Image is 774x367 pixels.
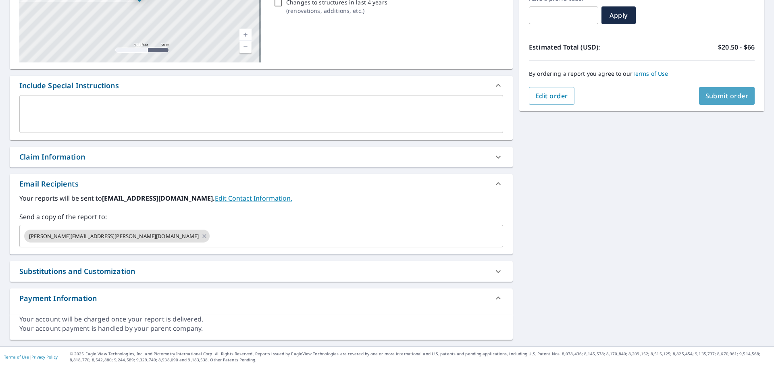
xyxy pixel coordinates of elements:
div: Payment Information [10,288,513,308]
span: Edit order [535,91,568,100]
p: By ordering a report you agree to our [529,70,755,77]
p: ( renovations, additions, etc. ) [286,6,387,15]
span: Apply [608,11,629,20]
p: Estimated Total (USD): [529,42,642,52]
span: Submit order [705,91,749,100]
a: Terms of Use [4,354,29,360]
p: | [4,355,58,359]
div: Include Special Instructions [10,76,513,95]
div: Include Special Instructions [19,80,119,91]
label: Your reports will be sent to [19,193,503,203]
b: [EMAIL_ADDRESS][DOMAIN_NAME]. [102,194,215,203]
p: $20.50 - $66 [718,42,755,52]
p: © 2025 Eagle View Technologies, Inc. and Pictometry International Corp. All Rights Reserved. Repo... [70,351,770,363]
button: Submit order [699,87,755,105]
div: Claim Information [19,151,85,162]
label: Send a copy of the report to: [19,212,503,222]
button: Apply [601,6,636,24]
div: Your account payment is handled by your parent company. [19,324,503,333]
a: Current Level 17, Zoom In [239,29,252,41]
div: Substitutions and Customization [19,266,135,277]
div: Your account will be charged once your report is delivered. [19,315,503,324]
div: Email Recipients [10,174,513,193]
div: [PERSON_NAME][EMAIL_ADDRESS][PERSON_NAME][DOMAIN_NAME] [24,230,210,243]
div: Substitutions and Customization [10,261,513,282]
a: EditContactInfo [215,194,292,203]
a: Privacy Policy [31,354,58,360]
a: Terms of Use [633,70,668,77]
span: [PERSON_NAME][EMAIL_ADDRESS][PERSON_NAME][DOMAIN_NAME] [24,232,204,240]
div: Email Recipients [19,178,79,189]
div: Payment Information [19,293,97,304]
button: Edit order [529,87,574,105]
div: Claim Information [10,147,513,167]
a: Current Level 17, Zoom Out [239,41,252,53]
